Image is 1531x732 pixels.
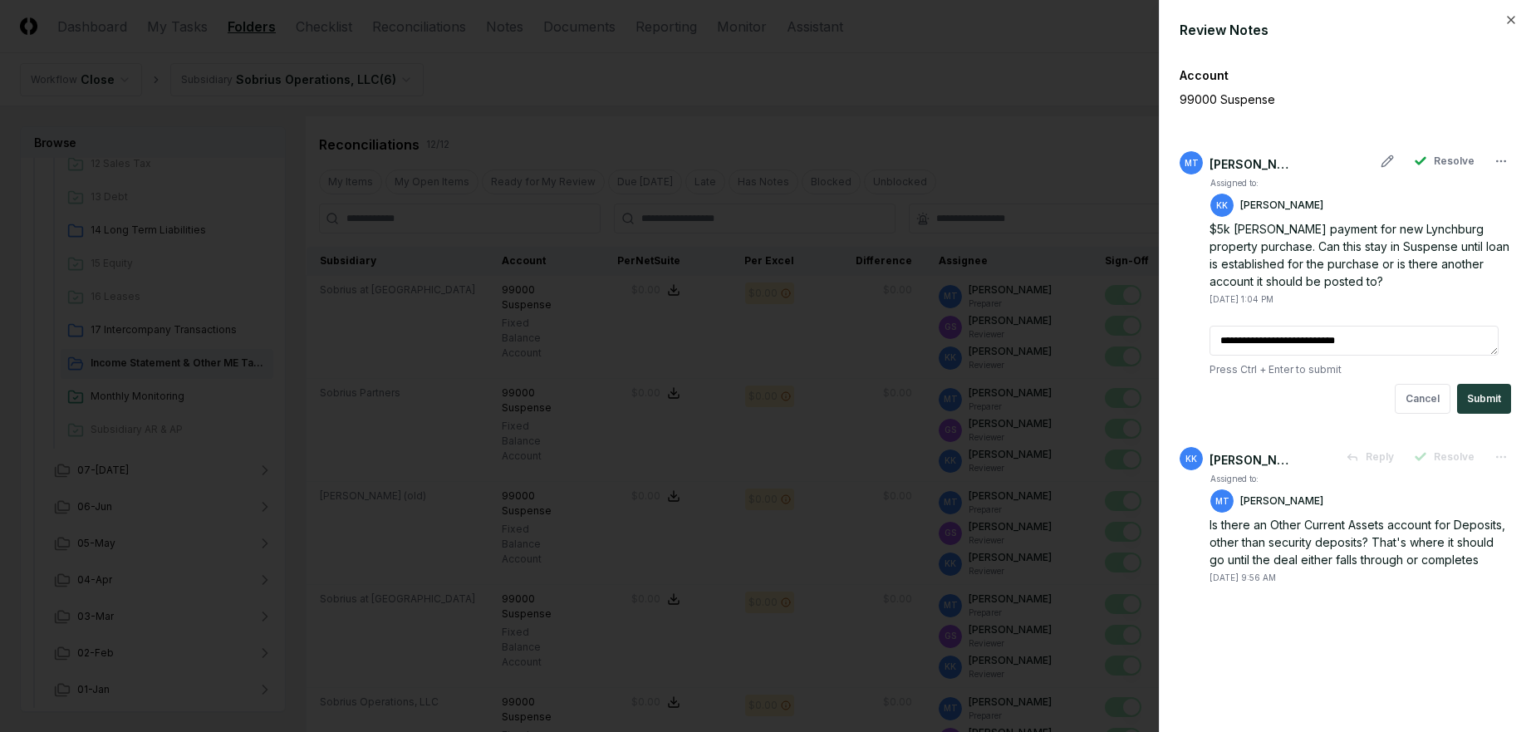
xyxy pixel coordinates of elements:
div: $5k [PERSON_NAME] payment for new Lynchburg property purchase. Can this stay in Suspense until lo... [1210,220,1511,290]
button: Reply [1336,442,1404,472]
div: [PERSON_NAME] [1210,155,1293,173]
span: Resolve [1434,450,1475,464]
button: Resolve [1404,442,1484,472]
span: MT [1185,157,1199,169]
div: Is there an Other Current Assets account for Deposits, other than security deposits? That's where... [1210,516,1511,568]
div: Review Notes [1180,20,1511,40]
p: 99000 Suspense [1180,91,1454,108]
span: KK [1216,199,1228,212]
button: Submit [1457,384,1511,414]
td: Assigned to: [1210,472,1324,486]
p: [PERSON_NAME] [1240,198,1323,213]
div: [DATE] 1:04 PM [1210,293,1273,306]
button: Cancel [1395,384,1450,414]
p: [PERSON_NAME] [1240,494,1323,508]
button: Resolve [1404,146,1484,176]
p: Press Ctrl + Enter to submit [1210,362,1511,377]
div: [PERSON_NAME] [1210,451,1293,469]
div: [DATE] 9:56 AM [1210,572,1276,584]
div: Account [1180,66,1511,84]
span: KK [1185,453,1197,465]
span: Resolve [1434,154,1475,169]
span: MT [1215,495,1229,508]
td: Assigned to: [1210,176,1324,190]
